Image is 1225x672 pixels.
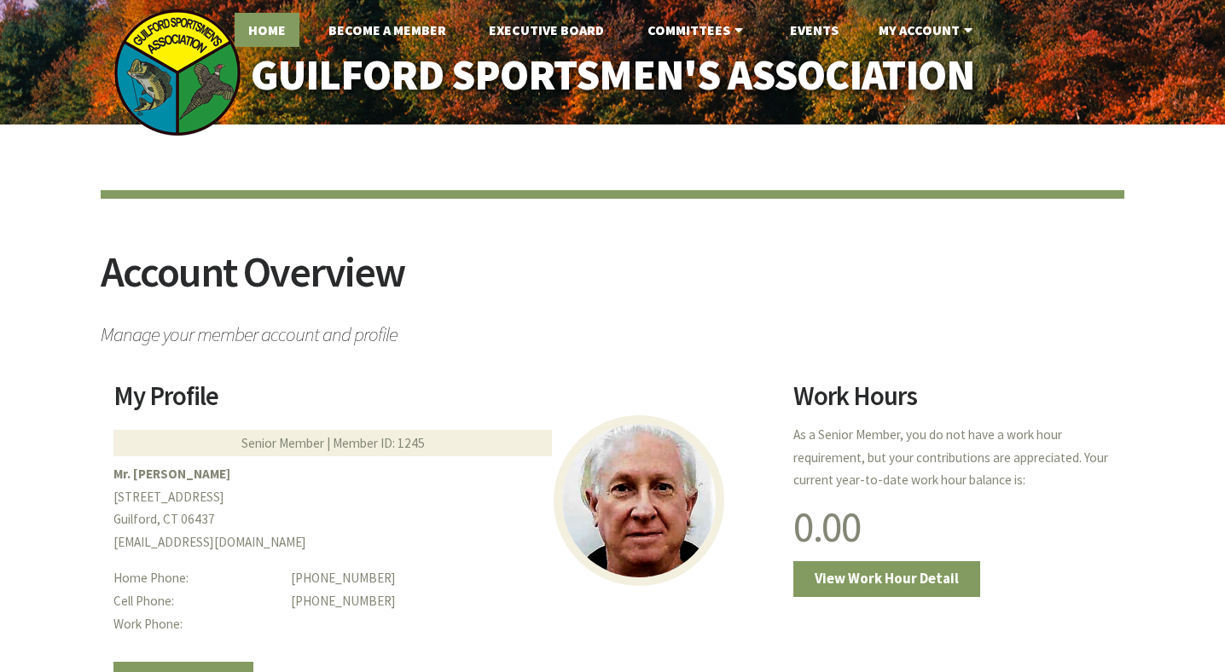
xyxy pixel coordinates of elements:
a: Become A Member [315,13,460,47]
h2: My Profile [113,383,772,422]
a: Guilford Sportsmen's Association [215,39,1011,112]
div: Senior Member | Member ID: 1245 [113,430,552,456]
a: Executive Board [475,13,618,47]
a: Committees [634,13,761,47]
dd: [PHONE_NUMBER] [291,567,771,590]
h2: Work Hours [793,383,1112,422]
dt: Home Phone [113,567,278,590]
p: [STREET_ADDRESS] Guilford, CT 06437 [EMAIL_ADDRESS][DOMAIN_NAME] [113,463,772,554]
a: Home [235,13,299,47]
dt: Cell Phone [113,590,278,613]
span: Manage your member account and profile [101,315,1124,345]
h2: Account Overview [101,251,1124,315]
a: Events [776,13,852,47]
h1: 0.00 [793,506,1112,548]
dt: Work Phone [113,613,278,636]
dd: [PHONE_NUMBER] [291,590,771,613]
img: logo_sm.png [113,9,241,136]
p: As a Senior Member, you do not have a work hour requirement, but your contributions are appreciat... [793,424,1112,492]
a: My Account [865,13,990,47]
b: Mr. [PERSON_NAME] [113,466,230,482]
a: View Work Hour Detail [793,561,981,597]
